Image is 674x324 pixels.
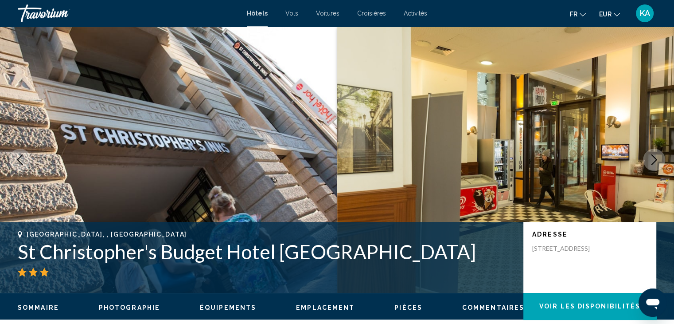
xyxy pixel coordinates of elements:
p: Adresse [532,231,647,238]
button: Change currency [599,8,620,20]
span: Équipements [200,304,256,311]
span: Sommaire [18,304,59,311]
button: Photographie [99,304,160,312]
a: Vols [285,10,298,17]
button: Pièces [394,304,422,312]
button: Change language [570,8,586,20]
span: EUR [599,11,612,18]
iframe: Bouton de lancement de la fenêtre de messagerie [639,288,667,317]
span: Voir les disponibilités [539,303,640,310]
span: Emplacement [296,304,355,311]
a: Travorium [18,4,238,22]
h1: St Christopher's Budget Hotel [GEOGRAPHIC_DATA] [18,240,514,263]
span: Photographie [99,304,160,311]
a: Hôtels [247,10,268,17]
button: Emplacement [296,304,355,312]
button: Voir les disponibilités [523,293,656,320]
button: Équipements [200,304,256,312]
span: [GEOGRAPHIC_DATA], , [GEOGRAPHIC_DATA] [27,231,187,238]
button: User Menu [633,4,656,23]
span: Commentaires [462,304,524,311]
span: Pièces [394,304,422,311]
span: fr [570,11,577,18]
button: Next image [643,149,665,171]
span: KA [640,9,650,18]
button: Previous image [9,149,31,171]
a: Activités [404,10,427,17]
a: Voitures [316,10,339,17]
a: Croisières [357,10,386,17]
p: [STREET_ADDRESS] [532,245,603,253]
button: Commentaires [462,304,524,312]
button: Sommaire [18,304,59,312]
